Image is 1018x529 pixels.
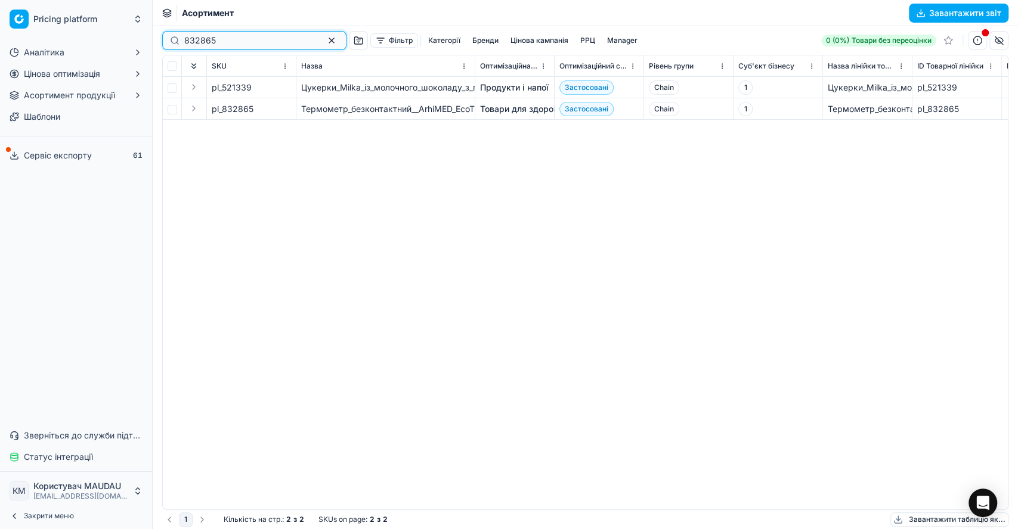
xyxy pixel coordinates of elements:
[649,80,679,95] span: Chain
[162,512,177,527] button: Go to previous page
[187,101,201,116] button: Expand
[24,46,64,58] span: Аналітика
[506,33,573,48] button: Цінова кампанія
[24,150,92,161] span: Сервіс експорту
[224,515,284,524] span: Кількість на стр. :
[184,35,315,46] input: Пошук по SKU або назві
[370,33,418,48] button: Фільтр
[917,61,983,71] span: ID Товарної лінійки
[24,430,143,441] span: Зверніться до служби підтримки
[828,82,907,94] div: Цукерки_Milka_із_молочного_шоколаду_з_горіховою_начинкою_110_г_(832865)
[212,103,253,115] span: pl_832865
[738,61,794,71] span: Суб'єкт бізнесу
[5,447,147,466] button: Статус інтеграції
[649,102,679,116] span: Chain
[24,511,74,521] span: Закрити меню
[828,103,907,115] div: Термометр_безконтактний__ArhiMED_EcoTherm_ST330
[182,7,234,19] nav: breadcrumb
[909,4,1008,23] button: Завантажити звіт
[286,515,291,524] strong: 2
[383,515,388,524] strong: 2
[5,5,147,33] button: Pricing platform
[5,426,147,445] button: Зверніться до служби підтримки
[24,89,115,101] span: Асортимент продукції
[917,82,997,94] div: pl_521339
[5,64,147,83] button: Цінова оптимізація
[828,61,895,71] span: Назва лінійки товарів
[301,61,323,71] span: Назва
[299,515,304,524] strong: 2
[377,515,380,524] strong: з
[575,33,600,48] button: РРЦ
[969,488,997,517] div: Open Intercom Messenger
[187,59,201,73] button: Expand all
[24,451,93,463] span: Статус інтеграції
[468,33,503,48] button: Бренди
[318,515,367,524] span: SKUs on page :
[24,111,60,123] span: Шаблони
[649,61,694,71] span: Рівень групи
[33,481,128,491] span: Користувач MAUDAU
[5,146,147,165] button: Сервіс експорту
[480,103,565,115] a: Товари для здоров'я
[212,82,252,94] span: pl_521339
[5,86,147,105] button: Асортимент продукції
[212,61,227,71] span: SKU
[917,103,997,115] div: pl_832865
[480,61,537,71] span: Оптимізаційна група
[738,102,753,116] span: 1
[5,43,147,62] button: Аналітика
[423,33,465,48] button: Категорії
[187,80,201,94] button: Expand
[10,482,28,500] span: КM
[179,512,193,527] button: 1
[890,512,1008,527] button: Завантажити таблицю як...
[370,515,375,524] strong: 2
[821,35,936,46] a: 0 (0%)Товари без переоцінки
[301,82,470,94] div: Цукерки_Milka_із_молочного_шоколаду_з_горіховою_начинкою_110_г_(832865)
[195,512,209,527] button: Go to next page
[293,515,297,524] strong: з
[33,14,128,24] span: Pricing platform
[5,508,147,524] button: Закрити меню
[738,80,753,95] span: 1
[559,102,614,116] span: Застосовані
[852,36,932,45] span: Товари без переоцінки
[602,33,642,48] button: Manager
[5,477,147,505] button: КMКористувач MAUDAU[EMAIL_ADDRESS][DOMAIN_NAME]
[301,103,470,115] div: Термометр_безконтактний__ArhiMED_EcoTherm_ST330
[5,107,147,126] a: Шаблони
[182,7,234,19] span: Асортимент
[162,512,209,527] nav: pagination
[559,80,614,95] span: Застосовані
[480,82,549,94] a: Продукти і напої
[24,68,100,80] span: Цінова оптимізація
[33,491,128,501] span: [EMAIL_ADDRESS][DOMAIN_NAME]
[559,61,627,71] span: Оптимізаційний статус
